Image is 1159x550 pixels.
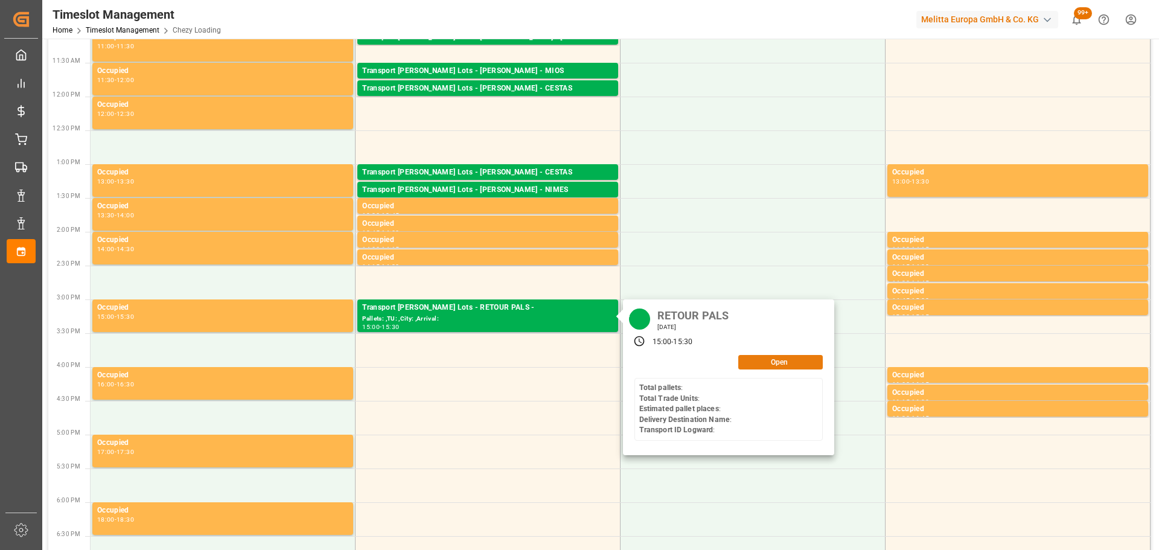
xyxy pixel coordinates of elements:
div: Melitta Europa GmbH & Co. KG [916,11,1058,28]
div: - [380,324,382,330]
div: - [115,43,117,49]
div: 14:30 [892,280,910,286]
div: 15:00 [653,337,672,348]
span: 6:30 PM [57,531,80,537]
div: 15:00 [892,314,910,319]
div: - [910,246,912,252]
div: - [115,517,117,522]
div: Occupied [892,403,1143,415]
div: Occupied [97,437,348,449]
button: show 100 new notifications [1063,6,1090,33]
span: 5:30 PM [57,463,80,470]
div: 15:15 [912,314,929,319]
div: 14:15 [382,246,399,252]
div: 17:30 [117,449,134,455]
div: Occupied [97,302,348,314]
div: Occupied [892,369,1143,382]
div: Occupied [97,167,348,179]
div: RETOUR PALS [653,305,733,323]
div: 15:30 [382,324,399,330]
button: Help Center [1090,6,1117,33]
div: - [910,399,912,405]
div: Occupied [97,65,348,77]
div: 13:30 [97,213,115,218]
div: Occupied [97,234,348,246]
div: 11:30 [117,43,134,49]
span: 2:00 PM [57,226,80,233]
div: 14:30 [912,264,929,269]
div: - [910,298,912,303]
a: Home [53,26,72,34]
div: Transport [PERSON_NAME] Lots - [PERSON_NAME] - CESTAS [362,167,613,179]
button: Open [738,355,823,369]
div: Transport [PERSON_NAME] Lots - [PERSON_NAME] - NIMES [362,184,613,196]
div: Occupied [97,369,348,382]
div: 13:30 [362,213,380,218]
span: 12:00 PM [53,91,80,98]
div: - [115,449,117,455]
span: 5:00 PM [57,429,80,436]
div: - [910,415,912,421]
div: Occupied [362,252,613,264]
div: Transport [PERSON_NAME] Lots - [PERSON_NAME] - MIOS [362,65,613,77]
div: - [910,264,912,269]
span: 6:00 PM [57,497,80,504]
div: Occupied [97,99,348,111]
div: 11:30 [97,77,115,83]
div: Occupied [892,302,1143,314]
div: 17:00 [97,449,115,455]
div: 16:30 [892,415,910,421]
div: - [115,382,117,387]
span: 3:00 PM [57,294,80,301]
div: 11:00 [97,43,115,49]
span: 11:30 AM [53,57,80,64]
div: - [380,213,382,218]
div: : : : : : [639,383,732,436]
div: Transport [PERSON_NAME] Lots - RETOUR PALS - [362,302,613,314]
div: 14:45 [892,298,910,303]
b: Delivery Destination Name [639,415,730,424]
div: Pallets: 2,TU: 98,City: MIOS,Arrival: [DATE] 00:00:00 [362,77,613,88]
div: 14:00 [382,230,399,235]
a: Timeslot Management [86,26,159,34]
div: 13:00 [892,179,910,184]
div: 15:00 [362,324,380,330]
div: 16:45 [912,415,929,421]
div: 13:00 [97,179,115,184]
div: 16:30 [912,399,929,405]
div: 14:00 [117,213,134,218]
div: Pallets: 2,TU: 320,City: CESTAS,Arrival: [DATE] 00:00:00 [362,95,613,105]
div: Pallets: ,TU: 257,City: CESTAS,Arrival: [DATE] 00:00:00 [362,179,613,189]
div: - [115,213,117,218]
div: 16:15 [912,382,929,387]
div: 12:00 [117,77,134,83]
div: - [910,314,912,319]
div: - [380,264,382,269]
div: 14:30 [382,264,399,269]
div: 15:00 [912,298,929,303]
div: - [115,314,117,319]
div: 13:30 [117,179,134,184]
div: 14:15 [892,264,910,269]
div: Occupied [892,286,1143,298]
div: Occupied [892,387,1143,399]
div: Pallets: ,TU: 404,City: [GEOGRAPHIC_DATA],Arrival: [DATE] 00:00:00 [362,196,613,206]
div: Occupied [892,252,1143,264]
div: - [115,246,117,252]
span: 2:30 PM [57,260,80,267]
div: Occupied [97,200,348,213]
span: 1:30 PM [57,193,80,199]
div: 14:45 [912,280,929,286]
div: Transport [PERSON_NAME] Lots - [PERSON_NAME] - CESTAS [362,83,613,95]
div: - [115,111,117,117]
b: Transport ID Logward [639,426,714,434]
div: Occupied [362,218,613,230]
div: Occupied [362,234,613,246]
div: - [115,77,117,83]
div: Pallets: ,TU: ,City: ,Arrival: [362,314,613,324]
div: 13:30 [912,179,929,184]
div: 13:45 [362,230,380,235]
div: 12:30 [117,111,134,117]
span: 99+ [1074,7,1092,19]
div: Occupied [97,505,348,517]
